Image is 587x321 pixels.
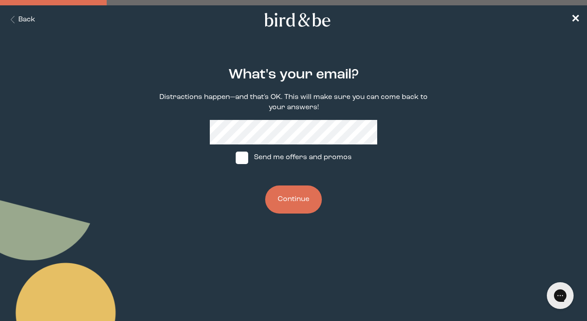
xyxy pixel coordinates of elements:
button: Back Button [7,15,35,25]
h2: What's your email? [229,65,359,85]
button: Continue [265,185,322,214]
a: ✕ [571,12,580,28]
iframe: Gorgias live chat messenger [542,279,578,312]
p: Distractions happen—and that's OK. This will make sure you can come back to your answers! [154,92,433,113]
span: ✕ [571,14,580,25]
label: Send me offers and promos [227,144,360,171]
